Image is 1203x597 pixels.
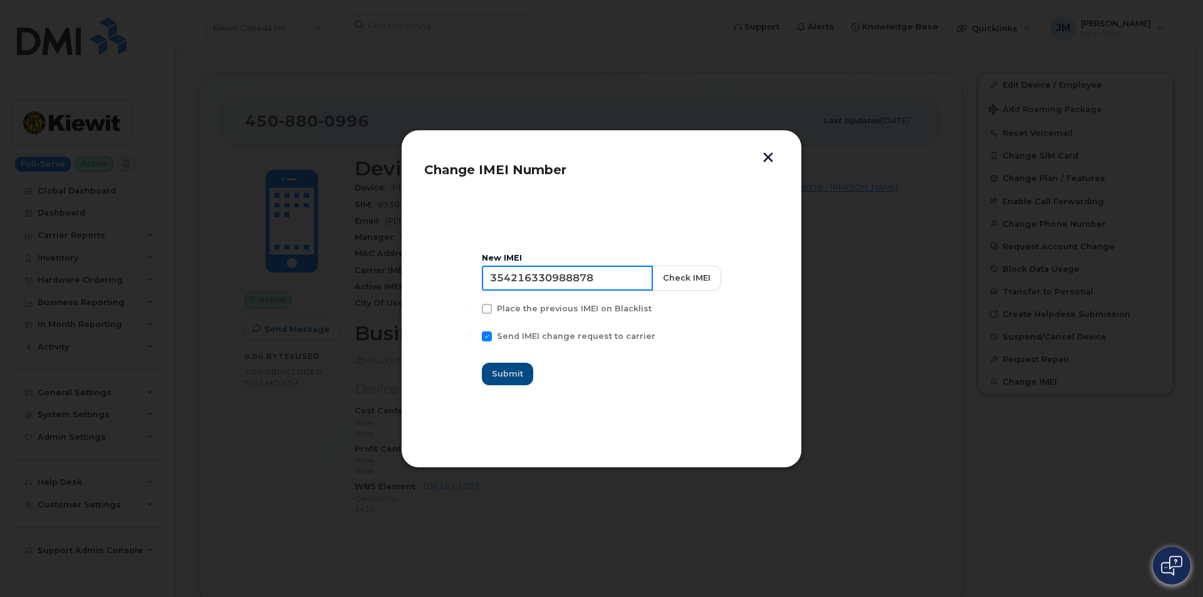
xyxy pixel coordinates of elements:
span: Change IMEI Number [424,162,566,177]
input: Send IMEI change request to carrier [467,331,473,338]
button: Submit [482,363,533,385]
button: Check IMEI [652,266,721,291]
input: Place the previous IMEI on Blacklist [467,304,473,310]
img: Open chat [1161,556,1182,576]
span: Place the previous IMEI on Blacklist [497,304,652,313]
div: New IMEI [482,253,721,263]
span: Submit [492,368,523,380]
span: Send IMEI change request to carrier [497,331,655,341]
